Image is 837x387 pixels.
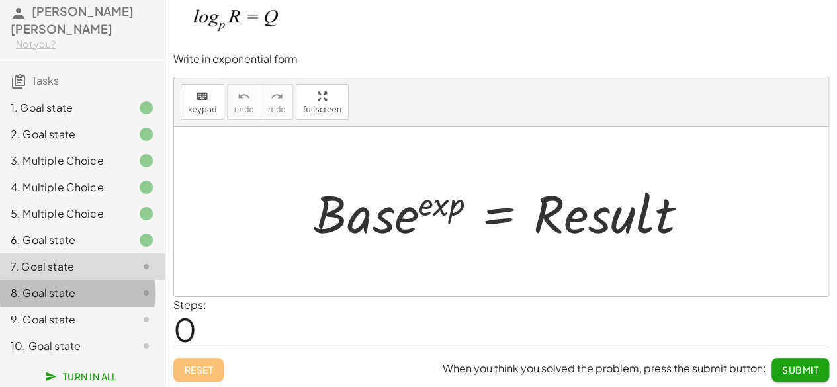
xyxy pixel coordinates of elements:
div: 9. Goal state [11,312,117,327]
i: Task not started. [138,338,154,354]
span: 0 [173,309,197,349]
div: 10. Goal state [11,338,117,354]
i: Task finished. [138,100,154,116]
button: undoundo [227,84,261,120]
span: Submit [782,364,818,376]
button: Submit [771,358,829,382]
i: redo [271,89,283,105]
i: Task finished. [138,153,154,169]
i: Task not started. [138,259,154,275]
button: redoredo [261,84,293,120]
span: redo [268,105,286,114]
i: Task not started. [138,312,154,327]
i: Task finished. [138,232,154,248]
span: [PERSON_NAME] [PERSON_NAME] [11,3,134,36]
div: 4. Multiple Choice [11,179,117,195]
div: 3. Multiple Choice [11,153,117,169]
div: 8. Goal state [11,285,117,301]
div: 7. Goal state [11,259,117,275]
div: 2. Goal state [11,126,117,142]
i: Task finished. [138,206,154,222]
span: fullscreen [303,105,341,114]
label: Steps: [173,298,206,312]
span: When you think you solved the problem, press the submit button: [443,361,766,375]
button: fullscreen [296,84,349,120]
p: Write in exponential form [173,52,829,67]
i: undo [238,89,250,105]
div: Not you? [16,38,154,51]
div: 1. Goal state [11,100,117,116]
div: 5. Multiple Choice [11,206,117,222]
div: 6. Goal state [11,232,117,248]
i: Task finished. [138,179,154,195]
span: keypad [188,105,217,114]
i: Task not started. [138,285,154,301]
i: Task finished. [138,126,154,142]
button: keyboardkeypad [181,84,224,120]
span: undo [234,105,254,114]
i: keyboard [196,89,208,105]
span: Tasks [32,73,59,87]
span: Turn In All [48,370,117,382]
